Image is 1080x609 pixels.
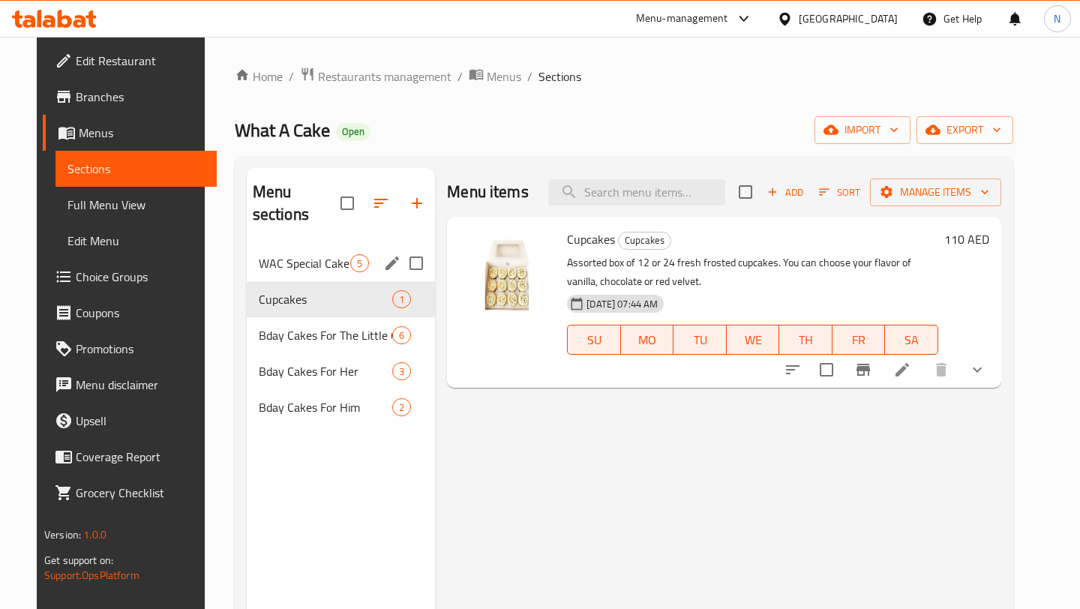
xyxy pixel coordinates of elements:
[885,325,938,355] button: SA
[574,329,614,351] span: SU
[289,67,294,85] li: /
[44,565,139,585] a: Support.OpsPlatform
[838,329,880,351] span: FR
[43,367,217,403] a: Menu disclaimer
[727,325,780,355] button: WE
[809,181,870,204] span: Sort items
[350,254,369,272] div: items
[968,361,986,379] svg: Show Choices
[76,448,205,466] span: Coverage Report
[76,412,205,430] span: Upsell
[55,223,217,259] a: Edit Menu
[815,181,864,204] button: Sort
[235,113,330,147] span: What A Cake
[392,290,411,308] div: items
[785,329,826,351] span: TH
[351,256,368,271] span: 5
[457,67,463,85] li: /
[826,121,898,139] span: import
[43,259,217,295] a: Choice Groups
[775,352,811,388] button: sort-choices
[43,475,217,511] a: Grocery Checklist
[336,125,370,138] span: Open
[235,67,283,85] a: Home
[891,329,932,351] span: SA
[83,525,106,544] span: 1.0.0
[247,239,436,431] nav: Menu sections
[447,181,529,203] h2: Menu items
[67,196,205,214] span: Full Menu View
[779,325,832,355] button: TH
[67,160,205,178] span: Sections
[43,331,217,367] a: Promotions
[259,290,392,308] div: Cupcakes
[580,297,664,311] span: [DATE] 07:44 AM
[567,325,620,355] button: SU
[548,179,725,205] input: search
[43,439,217,475] a: Coverage Report
[832,325,886,355] button: FR
[814,116,910,144] button: import
[811,354,842,385] span: Select to update
[882,183,989,202] span: Manage items
[55,151,217,187] a: Sections
[567,228,615,250] span: Cupcakes
[76,88,205,106] span: Branches
[43,115,217,151] a: Menus
[247,245,436,281] div: WAC Special Cake5edit
[392,326,411,344] div: items
[870,178,1001,206] button: Manage items
[469,67,521,86] a: Menus
[79,124,205,142] span: Menus
[393,328,410,343] span: 6
[393,292,410,307] span: 1
[259,362,392,380] div: Bday Cakes For Her
[799,10,898,27] div: [GEOGRAPHIC_DATA]
[392,398,411,416] div: items
[76,484,205,502] span: Grocery Checklist
[235,67,1013,86] nav: breadcrumb
[259,326,392,344] span: Bday Cakes For The Little Ones
[527,67,532,85] li: /
[381,252,403,274] button: edit
[44,550,113,570] span: Get support on:
[679,329,721,351] span: TU
[893,361,911,379] a: Edit menu item
[619,232,670,249] span: Cupcakes
[43,295,217,331] a: Coupons
[43,403,217,439] a: Upsell
[618,232,671,250] div: Cupcakes
[487,67,521,85] span: Menus
[459,229,555,325] img: Cupcakes
[636,10,728,28] div: Menu-management
[76,376,205,394] span: Menu disclaimer
[259,398,392,416] span: Bday Cakes For Him
[761,181,809,204] button: Add
[247,281,436,317] div: Cupcakes1
[538,67,581,85] span: Sections
[253,181,341,226] h2: Menu sections
[928,121,1001,139] span: export
[318,67,451,85] span: Restaurants management
[259,254,350,272] span: WAC Special Cake
[765,184,805,201] span: Add
[247,389,436,425] div: Bday Cakes For Him2
[76,52,205,70] span: Edit Restaurant
[1054,10,1060,27] span: N
[392,362,411,380] div: items
[55,187,217,223] a: Full Menu View
[673,325,727,355] button: TU
[959,352,995,388] button: show more
[43,43,217,79] a: Edit Restaurant
[76,340,205,358] span: Promotions
[44,525,81,544] span: Version:
[76,268,205,286] span: Choice Groups
[247,353,436,389] div: Bday Cakes For Her3
[393,400,410,415] span: 2
[621,325,674,355] button: MO
[730,176,761,208] span: Select section
[247,317,436,353] div: Bday Cakes For The Little Ones6
[733,329,774,351] span: WE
